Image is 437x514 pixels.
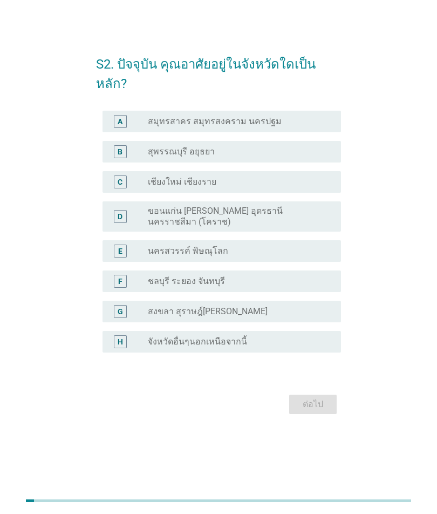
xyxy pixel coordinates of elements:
[118,146,122,158] div: B
[118,336,123,348] div: H
[118,306,123,317] div: G
[148,246,228,256] label: นครสวรรค์ พิษณุโลก
[148,206,324,227] label: ขอนแก่น [PERSON_NAME] อุดรธานี นครราชสีมา (โคราช)
[118,177,122,188] div: C
[148,276,225,287] label: ชลบุรี ระยอง จันทบุรี
[96,44,342,93] h2: S2. ปัจจุบัน คุณอาศัยอยู่ในจังหวัดใดเป็นหลัก?
[148,336,247,347] label: จังหวัดอื่นๆนอกเหนือจากนี้
[118,276,122,287] div: F
[148,116,282,127] label: สมุทรสาคร สมุทรสงคราม นครปฐม
[148,306,268,317] label: สงขลา สุราษฎ์[PERSON_NAME]
[118,211,122,222] div: D
[118,246,122,257] div: E
[148,177,216,187] label: เชียงใหม่ เชียงราย
[148,146,215,157] label: สุพรรณบุรี อยุธยา
[118,116,122,127] div: A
